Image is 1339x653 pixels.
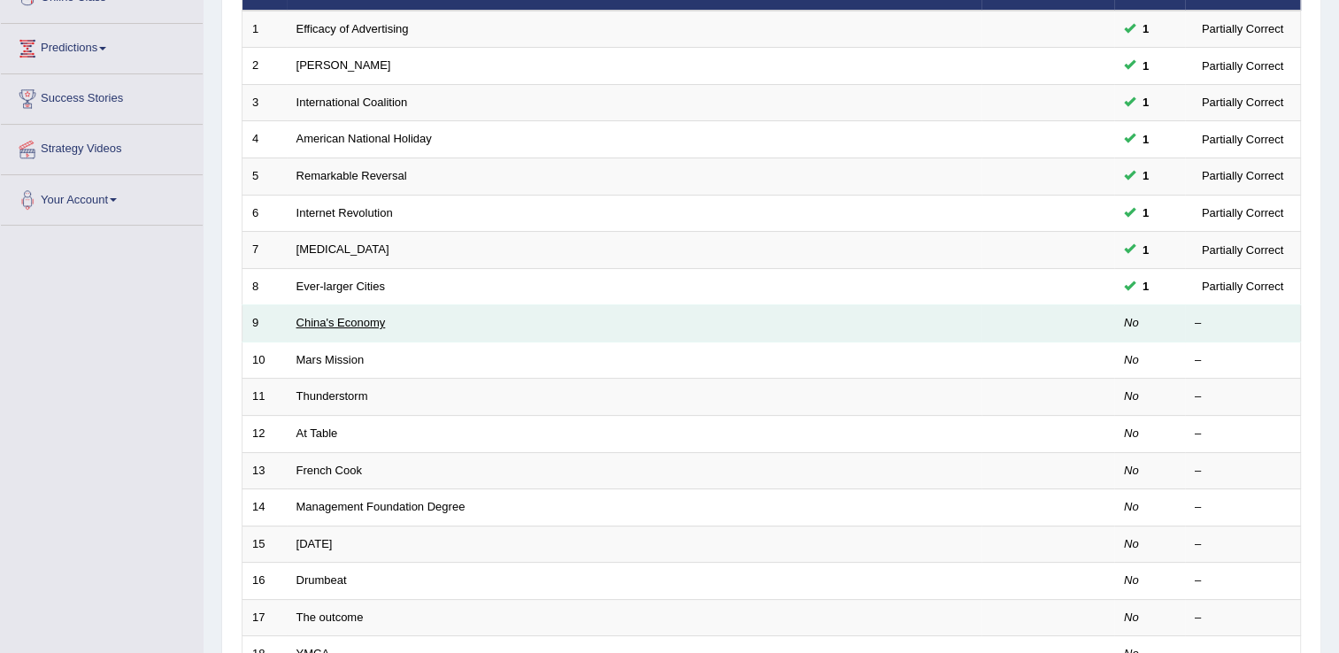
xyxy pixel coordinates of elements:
[1135,166,1156,185] span: You can still take this question
[1,24,203,68] a: Predictions
[296,353,365,366] a: Mars Mission
[242,563,287,600] td: 16
[1195,130,1290,149] div: Partially Correct
[1195,572,1290,589] div: –
[1195,57,1290,75] div: Partially Correct
[242,489,287,526] td: 14
[1195,19,1290,38] div: Partially Correct
[242,599,287,636] td: 17
[296,500,466,513] a: Management Foundation Degree
[1195,277,1290,296] div: Partially Correct
[296,132,432,145] a: American National Holiday
[1195,426,1290,442] div: –
[1124,537,1139,550] em: No
[1124,426,1139,440] em: No
[1124,316,1139,329] em: No
[1135,57,1156,75] span: You can still take this question
[296,22,409,35] a: Efficacy of Advertising
[1195,204,1290,222] div: Partially Correct
[296,316,386,329] a: China's Economy
[1195,388,1290,405] div: –
[1195,93,1290,111] div: Partially Correct
[296,206,393,219] a: Internet Revolution
[296,426,338,440] a: At Table
[242,268,287,305] td: 8
[242,526,287,563] td: 15
[1195,241,1290,259] div: Partially Correct
[242,452,287,489] td: 13
[1135,241,1156,259] span: You can still take this question
[296,537,333,550] a: [DATE]
[1,74,203,119] a: Success Stories
[296,169,407,182] a: Remarkable Reversal
[1135,130,1156,149] span: You can still take this question
[1,175,203,219] a: Your Account
[1124,573,1139,587] em: No
[242,84,287,121] td: 3
[1195,463,1290,480] div: –
[1124,389,1139,403] em: No
[1135,204,1156,222] span: You can still take this question
[242,158,287,196] td: 5
[296,242,389,256] a: [MEDICAL_DATA]
[242,121,287,158] td: 4
[242,232,287,269] td: 7
[1195,166,1290,185] div: Partially Correct
[242,305,287,342] td: 9
[242,195,287,232] td: 6
[1124,611,1139,624] em: No
[1,125,203,169] a: Strategy Videos
[1124,464,1139,477] em: No
[242,342,287,379] td: 10
[1135,277,1156,296] span: You can still take this question
[296,573,347,587] a: Drumbeat
[1195,315,1290,332] div: –
[242,415,287,452] td: 12
[296,611,364,624] a: The outcome
[1195,352,1290,369] div: –
[1124,353,1139,366] em: No
[242,11,287,48] td: 1
[1135,19,1156,38] span: You can still take this question
[296,58,391,72] a: [PERSON_NAME]
[296,96,408,109] a: International Coalition
[1195,499,1290,516] div: –
[242,379,287,416] td: 11
[296,280,385,293] a: Ever-larger Cities
[296,389,368,403] a: Thunderstorm
[296,464,362,477] a: French Cook
[1135,93,1156,111] span: You can still take this question
[1195,610,1290,626] div: –
[1124,500,1139,513] em: No
[242,48,287,85] td: 2
[1195,536,1290,553] div: –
